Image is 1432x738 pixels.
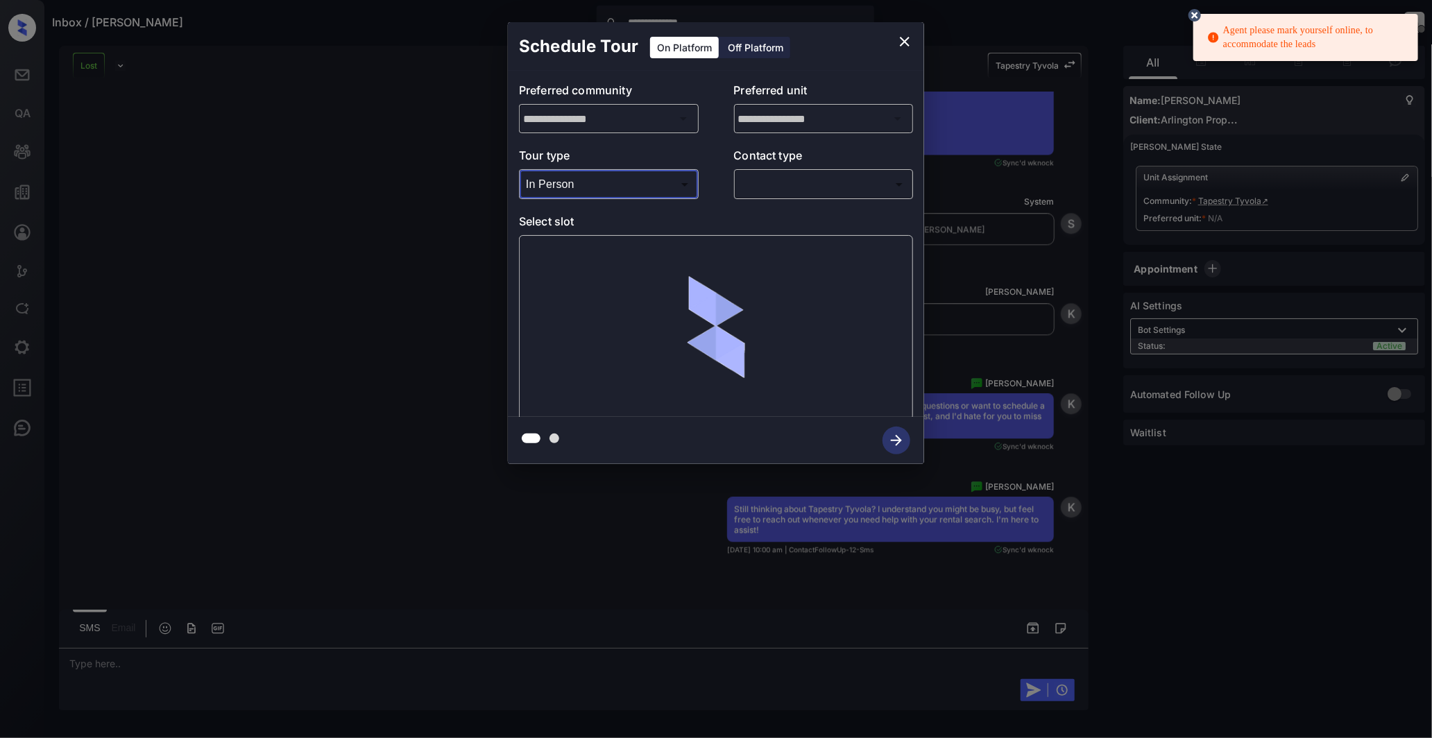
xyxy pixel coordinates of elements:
p: Select slot [519,213,913,235]
button: close [891,28,919,55]
div: Agent please mark yourself online, to accommodate the leads [1207,18,1407,57]
p: Tour type [519,147,699,169]
div: Off Platform [721,37,790,58]
div: On Platform [650,37,719,58]
div: In Person [522,173,695,196]
img: loaderv1.7921fd1ed0a854f04152.gif [635,246,798,409]
p: Preferred unit [734,82,914,104]
p: Contact type [734,147,914,169]
h2: Schedule Tour [508,22,649,71]
p: Preferred community [519,82,699,104]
